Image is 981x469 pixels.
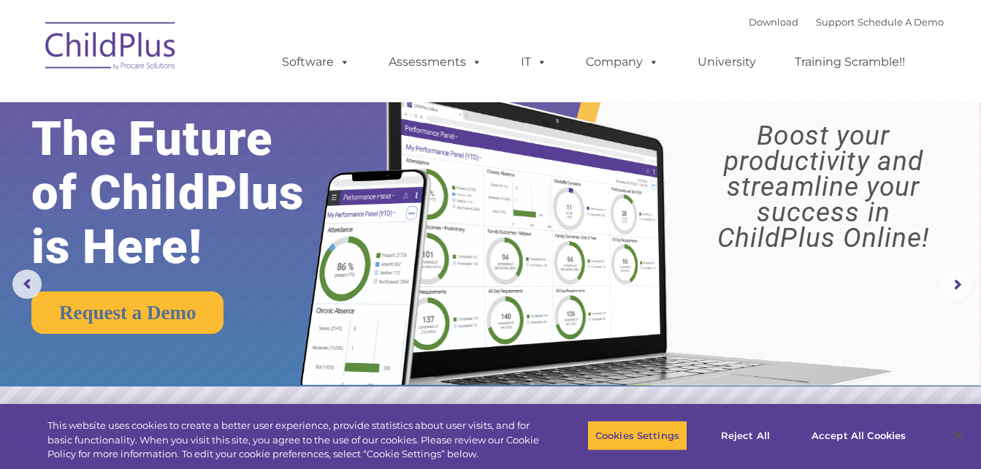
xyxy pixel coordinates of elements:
[31,112,345,274] rs-layer: The Future of ChildPlus is Here!
[780,47,920,77] a: Training Scramble!!
[587,420,687,451] button: Cookies Settings
[374,47,497,77] a: Assessments
[816,16,855,28] a: Support
[38,12,184,85] img: ChildPlus by Procare Solutions
[858,16,944,28] a: Schedule A Demo
[803,420,914,451] button: Accept All Cookies
[47,419,540,462] div: This website uses cookies to create a better user experience, provide statistics about user visit...
[267,47,364,77] a: Software
[683,47,771,77] a: University
[942,419,974,451] button: Close
[571,47,673,77] a: Company
[700,420,791,451] button: Reject All
[678,123,969,251] rs-layer: Boost your productivity and streamline your success in ChildPlus Online!
[31,291,224,334] a: Request a Demo
[749,16,798,28] a: Download
[749,16,944,28] font: |
[506,47,562,77] a: IT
